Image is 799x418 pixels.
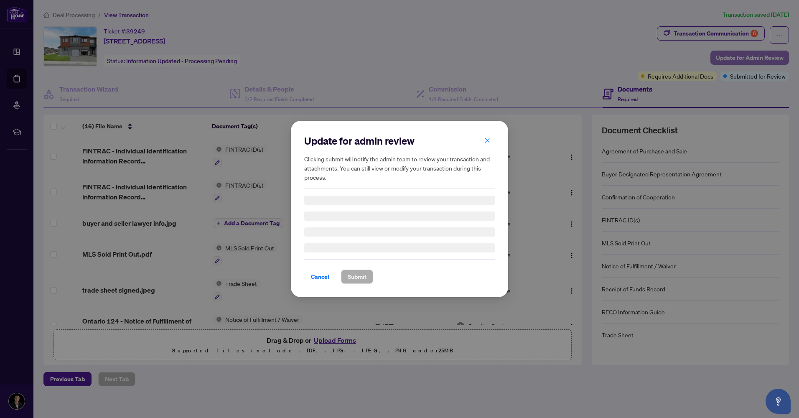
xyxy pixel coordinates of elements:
[304,154,495,182] h5: Clicking submit will notify the admin team to review your transaction and attachments. You can st...
[484,138,490,143] span: close
[341,270,373,284] button: Submit
[311,270,329,283] span: Cancel
[766,389,791,414] button: Open asap
[304,270,336,284] button: Cancel
[304,134,495,148] h2: Update for admin review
